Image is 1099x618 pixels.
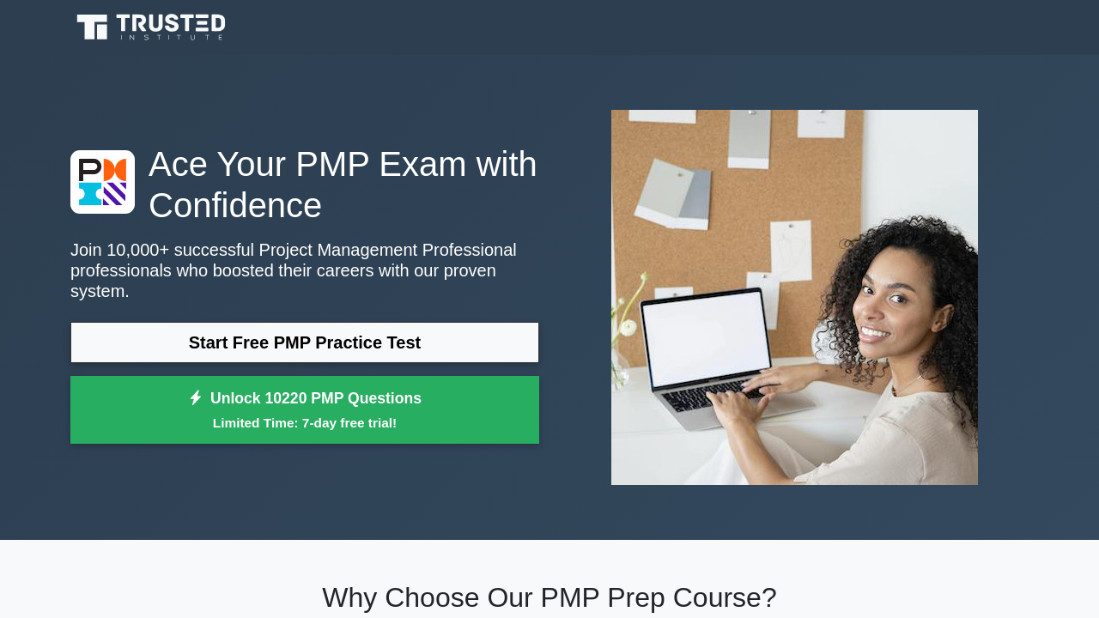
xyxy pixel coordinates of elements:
small: Limited Time: 7-day free trial! [92,413,518,433]
p: Join 10,000+ successful Project Management Professional professionals who boosted their careers w... [70,239,539,301]
a: Unlock 10220 PMP QuestionsLimited Time: 7-day free trial! [70,376,539,445]
h2: Why Choose Our PMP Prep Course? [70,581,1029,614]
h1: Ace Your PMP Exam with Confidence [70,143,539,226]
a: Start Free PMP Practice Test [70,322,539,363]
